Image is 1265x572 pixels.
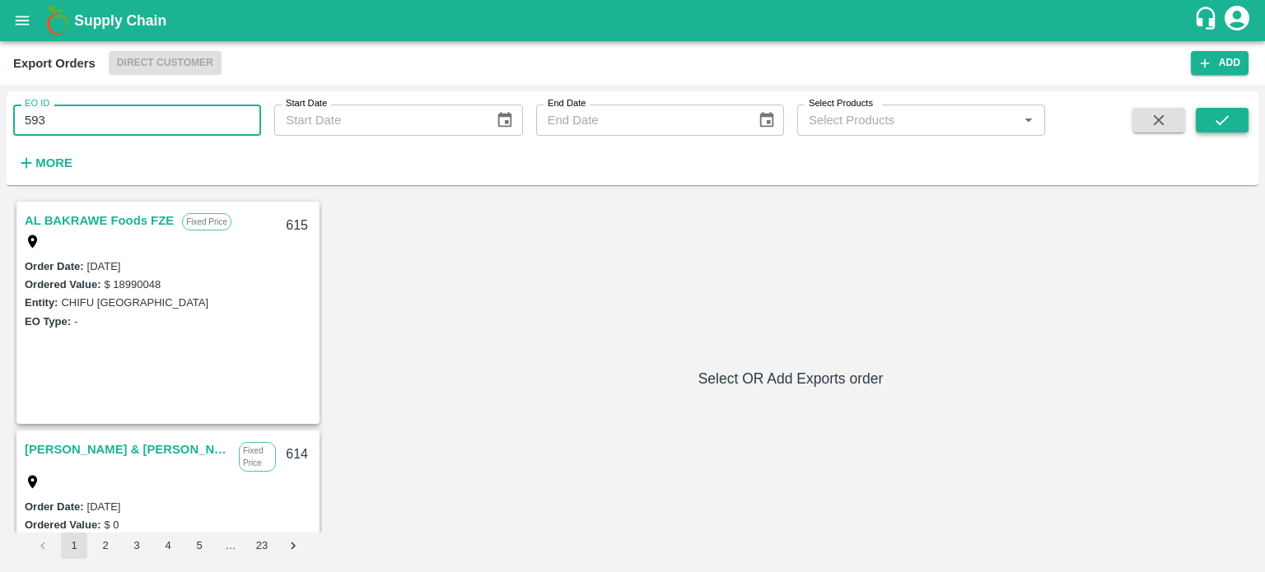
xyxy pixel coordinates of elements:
[25,315,71,328] label: EO Type:
[1193,6,1222,35] div: customer-support
[1222,3,1252,38] div: account of current user
[1018,109,1039,131] button: Open
[25,500,84,513] label: Order Date :
[239,442,276,472] p: Fixed Price
[25,260,84,272] label: Order Date :
[25,278,100,291] label: Ordered Value:
[1191,51,1249,75] button: Add
[536,105,745,136] input: End Date
[751,105,782,136] button: Choose date
[276,435,318,474] div: 614
[155,532,181,559] button: Go to page 4
[74,12,166,29] b: Supply Chain
[41,4,74,37] img: logo
[13,53,96,74] div: Export Orders
[61,296,208,309] label: CHIFU [GEOGRAPHIC_DATA]
[25,296,58,309] label: Entity:
[87,260,121,272] label: [DATE]
[548,97,586,110] label: End Date
[13,105,261,136] input: Enter EO ID
[186,532,212,559] button: Go to page 5
[329,367,1252,390] h6: Select OR Add Exports order
[61,532,87,559] button: page 1
[3,2,41,40] button: open drawer
[87,500,121,513] label: [DATE]
[13,149,77,177] button: More
[809,97,873,110] label: Select Products
[25,519,100,531] label: Ordered Value:
[249,532,275,559] button: Go to page 23
[92,532,119,559] button: Go to page 2
[276,207,318,245] div: 615
[25,439,231,460] a: [PERSON_NAME] & [PERSON_NAME][DOMAIN_NAME].
[25,97,49,110] label: EO ID
[104,278,161,291] label: $ 18990048
[280,532,306,559] button: Go to next page
[124,532,150,559] button: Go to page 3
[182,213,231,230] p: Fixed Price
[802,109,1013,131] input: Select Products
[27,532,309,559] nav: pagination navigation
[217,538,244,554] div: …
[104,519,119,531] label: $ 0
[74,9,1193,32] a: Supply Chain
[25,210,174,231] a: AL BAKRAWE Foods FZE
[274,105,483,136] input: Start Date
[35,156,72,170] strong: More
[74,315,77,328] label: -
[489,105,520,136] button: Choose date
[286,97,327,110] label: Start Date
